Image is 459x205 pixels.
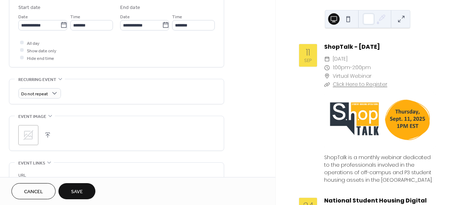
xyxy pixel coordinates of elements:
span: Time [70,13,80,20]
span: Event image [18,113,46,120]
span: Date [120,13,130,20]
div: ​ [324,55,330,63]
div: End date [120,4,140,11]
div: URL [18,172,213,179]
div: ​ [324,63,330,72]
span: Save [71,188,83,196]
span: Event links [18,159,45,167]
div: ShopTalk is a monthly webinar dedicated to the professionals involved in the operations of off-ca... [324,154,436,184]
span: 2:00pm [352,63,371,72]
span: 1:00pm [333,63,350,72]
span: [DATE] [333,55,347,63]
div: ; [18,125,38,145]
span: Hide end time [27,54,54,62]
span: Recurring event [18,76,56,84]
div: ​ [324,72,330,81]
span: Date [18,13,28,20]
span: - [350,63,352,72]
span: Show date only [27,47,56,54]
button: Cancel [11,183,56,199]
button: Save [58,183,95,199]
div: Start date [18,4,41,11]
span: Virtual Webinar [333,72,372,81]
div: Sep [304,58,312,63]
div: 11 [306,48,310,57]
span: Do not repeat [21,90,48,98]
span: Time [172,13,182,20]
span: Cancel [24,188,43,196]
a: Click Here to Register [333,81,387,88]
a: ShopTalk - [DATE] [324,43,380,51]
span: All day [27,39,39,47]
div: ​ [324,80,330,89]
